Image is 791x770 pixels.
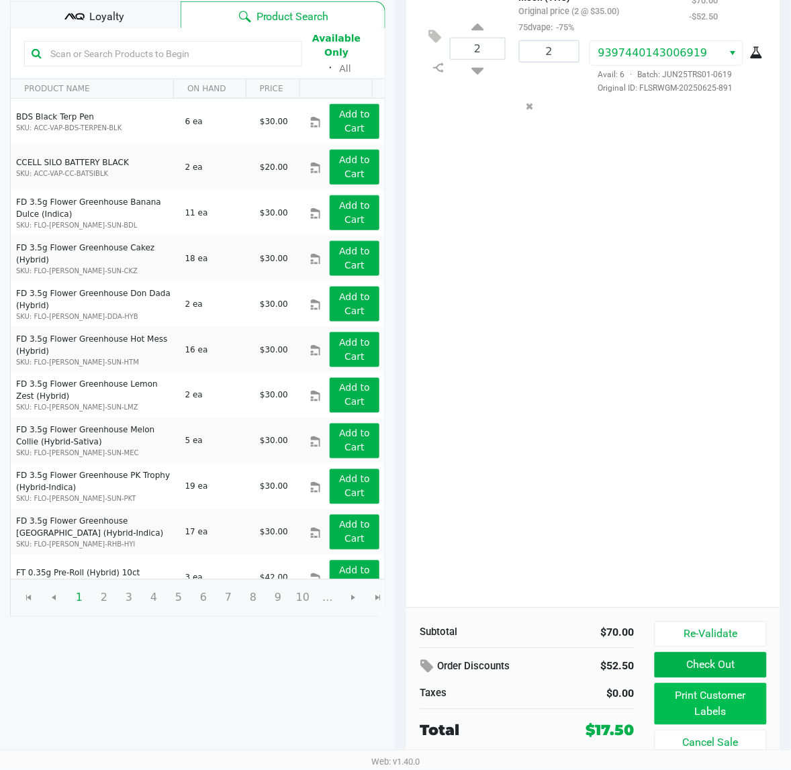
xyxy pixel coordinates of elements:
app-button-loader: Add to Cart [339,200,370,225]
td: 6 ea [179,99,254,144]
td: 18 ea [179,236,254,281]
span: Go to the last page [373,593,383,604]
span: Page 10 [290,585,316,611]
button: Add to Cart [330,104,379,139]
button: Add to Cart [330,287,379,322]
p: SKU: FLO-[PERSON_NAME]-SUN-CKZ [16,266,174,276]
app-button-loader: Add to Cart [339,383,370,407]
div: Subtotal [420,625,517,640]
span: Product Search [257,9,329,25]
td: FD 3.5g Flower Greenhouse [GEOGRAPHIC_DATA] (Hybrid-Indica) [11,510,179,555]
th: PRODUCT NAME [11,79,173,99]
td: FD 3.5g Flower Greenhouse Melon Collie (Hybrid-Sativa) [11,418,179,464]
app-button-loader: Add to Cart [339,565,370,590]
span: Loyalty [89,9,124,25]
div: Order Discounts [420,655,556,679]
div: Total [420,720,549,742]
span: 9397440143006919 [598,46,708,59]
button: Add to Cart [330,332,379,367]
app-button-loader: Add to Cart [339,246,370,271]
span: Go to the next page [340,585,366,611]
span: ᛫ [322,62,340,75]
span: $30.00 [260,436,288,446]
span: $30.00 [260,391,288,400]
button: Add to Cart [330,424,379,459]
td: FT 0.35g Pre-Roll (Hybrid) 10ct [11,555,179,601]
p: SKU: ACC-VAP-BDS-TERPEN-BLK [16,123,174,133]
button: All [340,62,351,76]
th: PRICE [246,79,300,99]
td: 5 ea [179,418,254,464]
td: FD 3.5g Flower Greenhouse Cakez (Hybrid) [11,236,179,281]
div: $70.00 [537,625,635,641]
span: Web: v1.40.0 [371,757,420,767]
td: 2 ea [179,373,254,418]
p: SKU: FLO-[PERSON_NAME]-SUN-BDL [16,220,174,230]
app-button-loader: Add to Cart [339,520,370,544]
button: Add to Cart [330,469,379,504]
td: 3 ea [179,555,254,601]
button: Check Out [655,653,767,678]
button: Select [723,41,743,65]
span: Page 6 [191,585,216,611]
div: Data table [11,79,385,579]
span: Page 8 [240,585,266,611]
button: Add to Cart [330,378,379,413]
span: · [625,70,638,79]
span: Go to the next page [348,593,359,604]
small: -$52.50 [690,11,718,21]
span: Page 9 [265,585,291,611]
button: Add to Cart [330,561,379,595]
span: Page 5 [166,585,191,611]
span: Go to the first page [24,593,34,604]
p: SKU: FLO-[PERSON_NAME]-SUN-LMZ [16,403,174,413]
span: $30.00 [260,345,288,354]
button: Re-Validate [655,622,767,647]
span: $30.00 [260,528,288,537]
td: 2 ea [179,281,254,327]
td: FD 3.5g Flower Greenhouse Banana Dulce (Indica) [11,190,179,236]
inline-svg: Split item qty to new line [426,59,450,77]
td: 17 ea [179,510,254,555]
app-button-loader: Add to Cart [339,291,370,316]
span: Page 1 [66,585,92,611]
button: Add to Cart [330,241,379,276]
th: ON HAND [173,79,246,99]
td: 11 ea [179,190,254,236]
span: $30.00 [260,208,288,218]
p: SKU: ACC-VAP-CC-BATSIBLK [16,169,174,179]
input: Scan or Search Products to Begin [45,44,295,64]
span: Page 11 [315,585,340,611]
span: $30.00 [260,482,288,491]
small: Original price (2 @ $35.00) [519,6,620,16]
td: FD 3.5g Flower Greenhouse Don Dada (Hybrid) [11,281,179,327]
app-button-loader: Add to Cart [339,474,370,499]
small: 75dvape: [519,22,575,32]
span: Page 2 [91,585,117,611]
span: $30.00 [260,117,288,126]
app-button-loader: Add to Cart [339,154,370,179]
app-button-loader: Add to Cart [339,109,370,134]
span: $30.00 [260,254,288,263]
td: 2 ea [179,144,254,190]
div: $0.00 [537,686,635,702]
span: $42.00 [260,573,288,583]
button: Add to Cart [330,195,379,230]
div: $17.50 [586,720,635,742]
span: Go to the last page [365,585,391,611]
td: 19 ea [179,464,254,510]
button: Print Customer Labels [655,683,767,725]
p: SKU: FLO-[PERSON_NAME]-SUN-PKT [16,494,174,504]
span: Page 7 [216,585,241,611]
button: Cancel Sale [655,730,767,756]
td: FD 3.5g Flower Greenhouse Hot Mess (Hybrid) [11,327,179,373]
p: SKU: FLO-[PERSON_NAME]-SUN-HTM [16,357,174,367]
td: CCELL SILO BATTERY BLACK [11,144,179,190]
p: SKU: FLO-[PERSON_NAME]-RHB-HYI [16,540,174,550]
span: Go to the previous page [41,585,66,611]
button: Add to Cart [330,515,379,550]
span: Go to the previous page [48,593,59,604]
td: FD 3.5g Flower Greenhouse PK Trophy (Hybrid-Indica) [11,464,179,510]
span: $30.00 [260,299,288,309]
button: Add to Cart [330,150,379,185]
